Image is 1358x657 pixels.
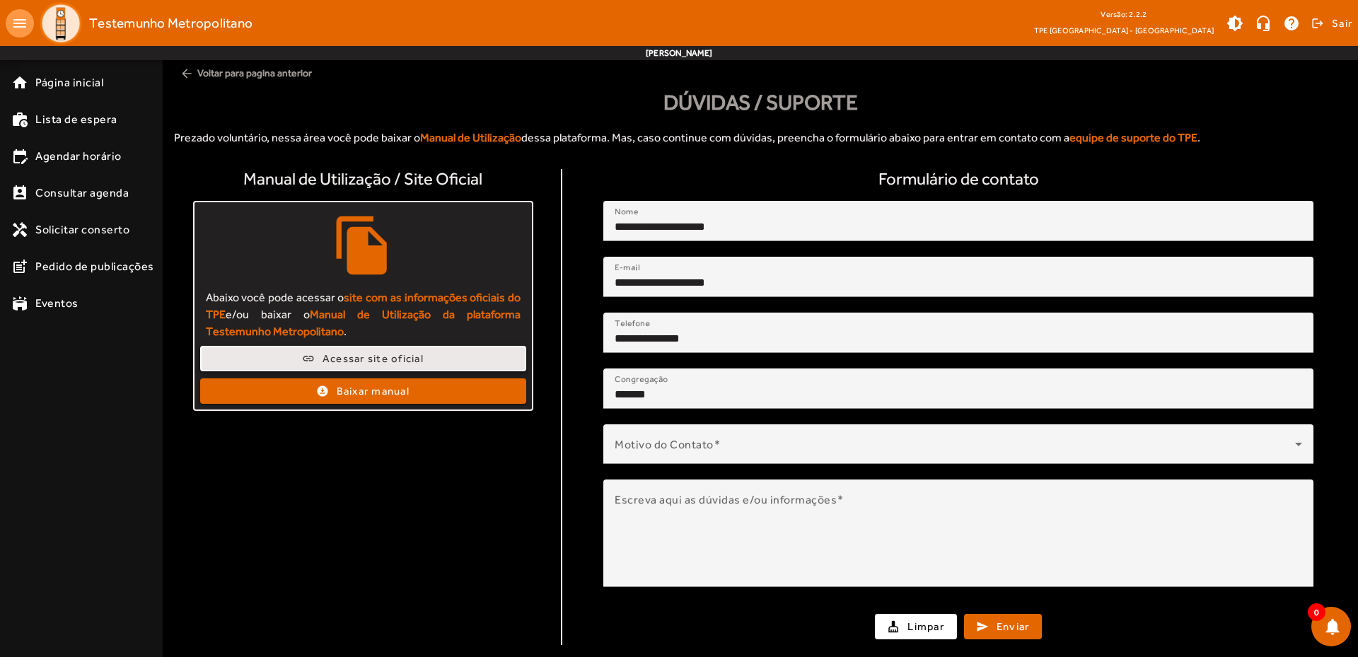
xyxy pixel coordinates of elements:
[206,289,521,340] p: Abaixo você pode acessar o e/ou baixar o .
[1309,13,1352,34] button: Sair
[11,295,28,312] mat-icon: stadium
[11,185,28,202] mat-icon: perm_contact_calendar
[35,258,154,275] span: Pedido de publicações
[1034,6,1214,23] div: Versão: 2.2.2
[40,2,82,45] img: Logo TPE
[11,111,28,128] mat-icon: work_history
[174,118,1347,158] div: Prezado voluntário, nessa área você pode baixar o dessa plataforma. Mas, caso continue com dúvida...
[200,346,526,371] button: Acessar site oficial
[180,66,194,81] mat-icon: arrow_back
[907,619,944,635] span: Limpar
[571,169,1347,190] h4: Formulário de contato
[174,60,1347,86] span: Voltar para pagina anterior
[34,2,253,45] a: Testemunho Metropolitano
[11,148,28,165] mat-icon: edit_calendar
[875,614,957,639] button: Limpar
[200,378,526,404] button: Baixar manual
[89,12,253,35] span: Testemunho Metropolitano
[615,437,714,450] mat-label: Motivo do Contato
[11,258,28,275] mat-icon: post_add
[615,374,668,384] mat-label: Congregação
[1332,12,1352,35] span: Sair
[615,318,650,328] mat-label: Telefone
[337,383,410,400] span: Baixar manual
[997,619,1030,635] span: Enviar
[615,492,837,506] mat-label: Escreva aqui as dúvidas e/ou informações
[1308,603,1325,621] span: 0
[35,295,79,312] span: Eventos
[964,614,1043,639] button: Enviar
[1034,23,1214,37] span: TPE [GEOGRAPHIC_DATA] - [GEOGRAPHIC_DATA]
[6,9,34,37] mat-icon: menu
[327,214,398,284] mat-icon: file_copy
[35,221,129,238] span: Solicitar conserto
[243,169,482,190] h4: Manual de Utilização / Site Oficial
[35,148,122,165] span: Agendar horário
[174,86,1347,118] div: Dúvidas / Suporte
[35,74,103,91] span: Página inicial
[35,111,117,128] span: Lista de espera
[420,131,521,144] strong: Manual de Utilização
[615,262,639,272] mat-label: E-mail
[323,351,424,367] span: Acessar site oficial
[615,207,639,216] mat-label: Nome
[11,74,28,91] mat-icon: home
[35,185,129,202] span: Consultar agenda
[11,221,28,238] mat-icon: handyman
[1069,131,1197,144] strong: equipe de suporte do TPE
[206,308,521,338] strong: Manual de Utilização da plataforma Testemunho Metropolitano
[206,291,521,321] strong: site com as informações oficiais do TPE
